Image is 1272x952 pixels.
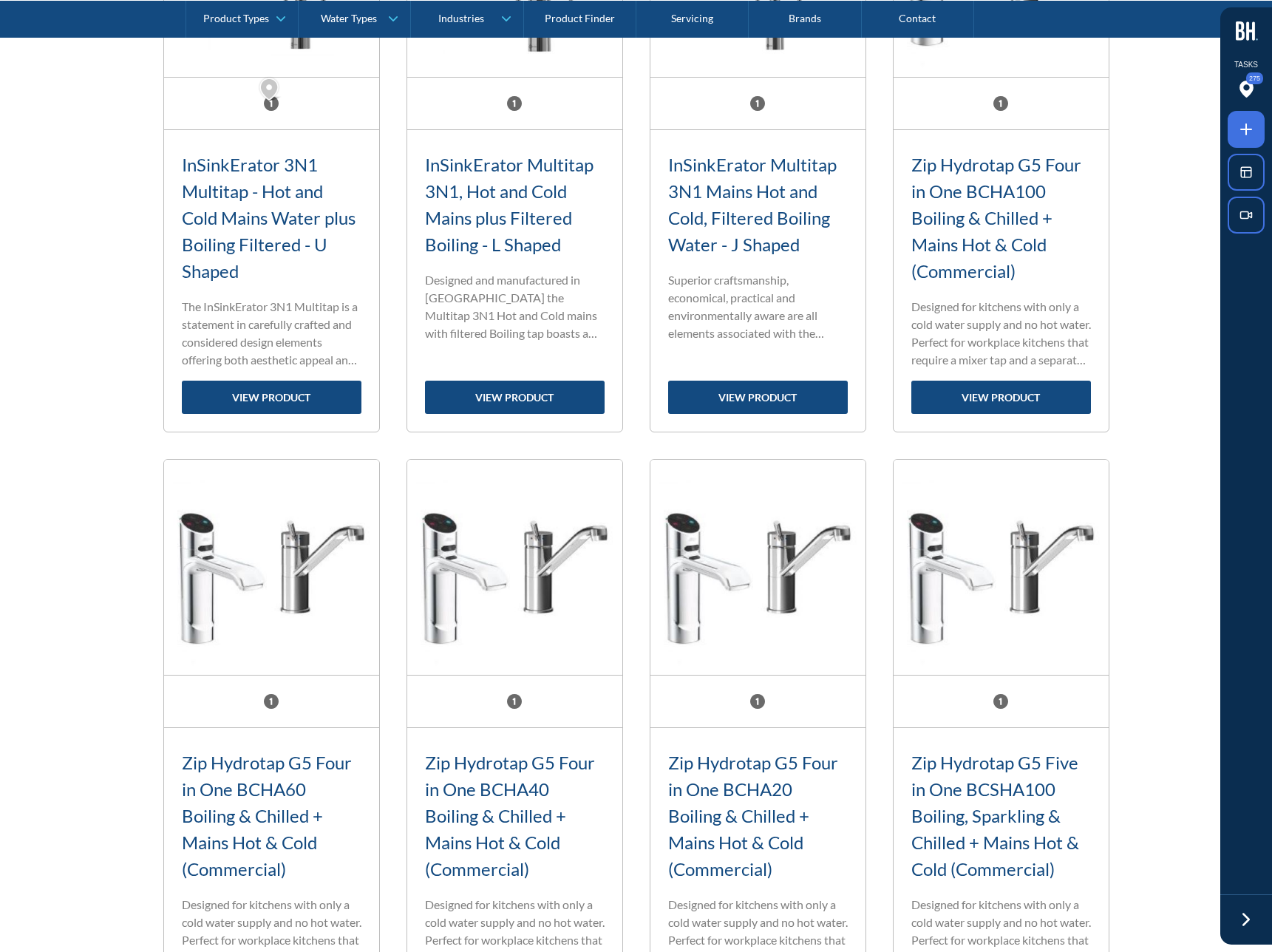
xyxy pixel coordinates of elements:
[321,12,377,24] div: Water Types
[438,12,484,24] div: Industries
[425,152,605,258] h3: InSinkErator Multitap 3N1, Hot and Cold Mains plus Filtered Boiling - L Shaped
[425,271,605,342] p: Designed and manufactured in [GEOGRAPHIC_DATA] the Multitap 3N1 Hot and Cold mains with filtered ...
[668,749,848,883] h3: Zip Hydrotap G5 Four in One BCHA20 Boiling & Chilled + Mains Hot & Cold (Commercial)
[668,271,848,342] p: Superior craftsmanship, economical, practical and environmentally aware are all elements associat...
[407,460,622,675] img: Zip Hydrotap G5 Four in One BCHA40 Boiling & Chilled + Mains Hot & Cold (Commercial)
[911,152,1091,285] h3: Zip Hydrotap G5 Four in One BCHA100 Boiling & Chilled + Mains Hot & Cold (Commercial)
[425,381,605,414] a: view product
[911,381,1091,414] a: view product
[650,460,865,675] img: Zip Hydrotap G5 Four in One BCHA20 Boiling & Chilled + Mains Hot & Cold (Commercial)
[911,298,1091,369] p: Designed for kitchens with only a cold water supply and no hot water. Perfect for workplace kitch...
[425,749,605,883] h3: Zip Hydrotap G5 Four in One BCHA40 Boiling & Chilled + Mains Hot & Cold (Commercial)
[182,152,361,285] h3: InSinkErator 3N1 Multitap - Hot and Cold Mains Water plus Boiling Filtered - U Shaped
[911,749,1091,883] h3: Zip Hydrotap G5 Five in One BCSHA100 Boiling, Sparkling & Chilled + Mains Hot & Cold (Commercial)
[182,749,361,883] h3: Zip Hydrotap G5 Four in One BCHA60 Boiling & Chilled + Mains Hot & Cold (Commercial)
[182,298,361,369] p: The InSinkErator 3N1 Multitap is a statement in carefully crafted and considered design elements ...
[668,381,848,414] a: view product
[203,12,269,24] div: Product Types
[182,381,361,414] a: view product
[668,152,848,258] h3: InSinkErator Multitap 3N1 Mains Hot and Cold, Filtered Boiling Water - J Shaped
[894,460,1109,675] img: Zip Hydrotap G5 Five in One BCSHA100 Boiling, Sparkling & Chilled + Mains Hot & Cold (Commercial)
[164,460,379,675] img: Zip Hydrotap G5 Four in One BCHA60 Boiling & Chilled + Mains Hot & Cold (Commercial)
